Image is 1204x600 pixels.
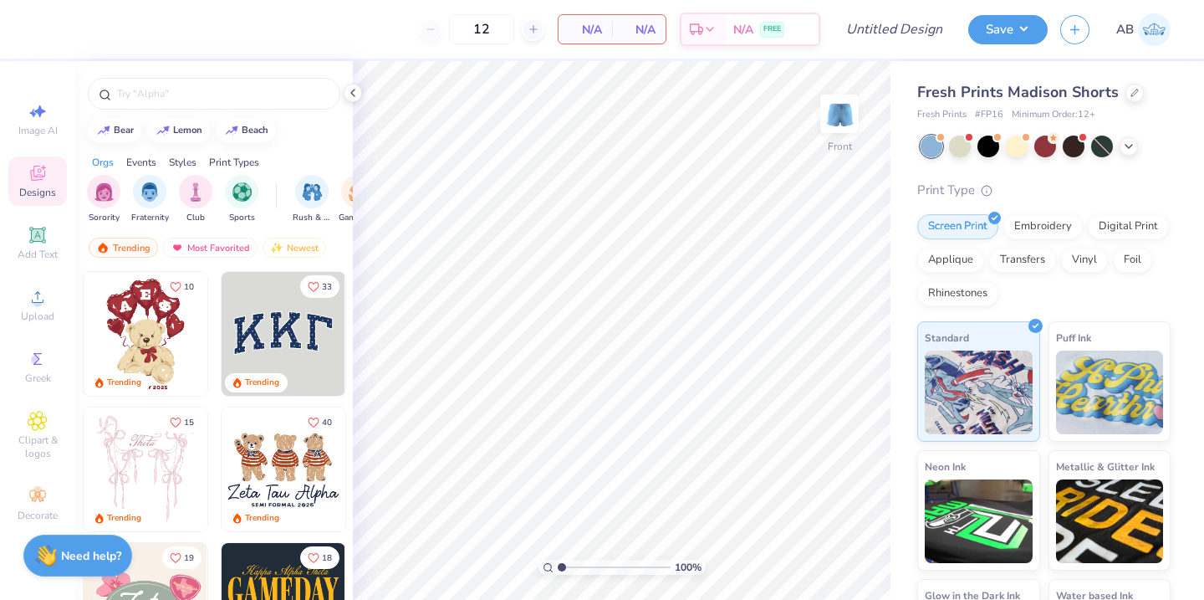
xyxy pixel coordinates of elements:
[114,126,134,135] div: bear
[131,175,169,224] div: filter for Fraternity
[1056,479,1164,563] img: Metallic & Glitter Ink
[184,283,194,291] span: 10
[18,248,58,261] span: Add Text
[303,182,322,202] img: Rush & Bid Image
[89,238,158,258] div: Trending
[968,15,1048,44] button: Save
[1116,13,1171,46] a: AB
[225,175,258,224] button: filter button
[115,85,329,102] input: Try "Alpha"
[925,458,966,475] span: Neon Ink
[107,512,141,525] div: Trending
[339,175,377,224] button: filter button
[245,512,279,525] div: Trending
[344,408,468,531] img: d12c9beb-9502-45c7-ae94-40b97fdd6040
[162,411,202,433] button: Like
[917,281,998,306] div: Rhinestones
[975,108,1003,122] span: # FP16
[156,126,170,136] img: trend_line.gif
[222,272,345,396] img: 3b9aba4f-e317-4aa7-a679-c95a879539bd
[162,275,202,298] button: Like
[733,21,753,38] span: N/A
[823,97,856,131] img: Front
[270,242,283,254] img: Newest.gif
[1056,351,1164,434] img: Puff Ink
[1012,108,1095,122] span: Minimum Order: 12 +
[25,372,51,385] span: Greek
[344,272,468,396] img: edfb13fc-0e43-44eb-bea2-bf7fc0dd67f9
[263,238,326,258] div: Newest
[94,182,114,202] img: Sorority Image
[97,126,110,136] img: trend_line.gif
[186,182,205,202] img: Club Image
[88,118,141,143] button: bear
[179,175,212,224] div: filter for Club
[131,212,169,224] span: Fraternity
[1003,214,1083,239] div: Embroidery
[19,186,56,199] span: Designs
[229,212,255,224] span: Sports
[61,548,121,564] strong: Need help?
[8,433,67,460] span: Clipart & logos
[1113,248,1152,273] div: Foil
[21,310,54,323] span: Upload
[140,182,159,202] img: Fraternity Image
[225,175,258,224] div: filter for Sports
[1061,248,1108,273] div: Vinyl
[569,21,602,38] span: N/A
[184,554,194,562] span: 19
[763,23,781,35] span: FREE
[293,175,331,224] button: filter button
[833,13,956,46] input: Untitled Design
[293,175,331,224] div: filter for Rush & Bid
[225,126,238,136] img: trend_line.gif
[322,554,332,562] span: 18
[18,509,58,522] span: Decorate
[126,155,156,170] div: Events
[917,214,998,239] div: Screen Print
[339,175,377,224] div: filter for Game Day
[186,212,205,224] span: Club
[1116,20,1134,39] span: AB
[18,124,58,137] span: Image AI
[449,14,514,44] input: – –
[147,118,210,143] button: lemon
[925,479,1033,563] img: Neon Ink
[322,283,332,291] span: 33
[1056,329,1091,346] span: Puff Ink
[87,175,120,224] div: filter for Sorority
[171,242,184,254] img: most_fav.gif
[989,248,1056,273] div: Transfers
[232,182,252,202] img: Sports Image
[209,155,259,170] div: Print Types
[1088,214,1169,239] div: Digital Print
[1056,458,1155,475] span: Metallic & Glitter Ink
[184,418,194,427] span: 15
[96,242,110,254] img: trending.gif
[162,546,202,569] button: Like
[300,546,339,569] button: Like
[293,212,331,224] span: Rush & Bid
[300,411,339,433] button: Like
[322,418,332,427] span: 40
[222,408,345,531] img: a3be6b59-b000-4a72-aad0-0c575b892a6b
[173,126,202,135] div: lemon
[92,155,114,170] div: Orgs
[207,408,330,531] img: d12a98c7-f0f7-4345-bf3a-b9f1b718b86e
[828,139,852,154] div: Front
[216,118,276,143] button: beach
[300,275,339,298] button: Like
[163,238,258,258] div: Most Favorited
[87,175,120,224] button: filter button
[131,175,169,224] button: filter button
[179,175,212,224] button: filter button
[107,377,141,389] div: Trending
[242,126,268,135] div: beach
[1138,13,1171,46] img: Abby Baker
[207,272,330,396] img: e74243e0-e378-47aa-a400-bc6bcb25063a
[675,560,701,575] span: 100 %
[917,248,984,273] div: Applique
[84,408,207,531] img: 83dda5b0-2158-48ca-832c-f6b4ef4c4536
[917,108,967,122] span: Fresh Prints
[89,212,120,224] span: Sorority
